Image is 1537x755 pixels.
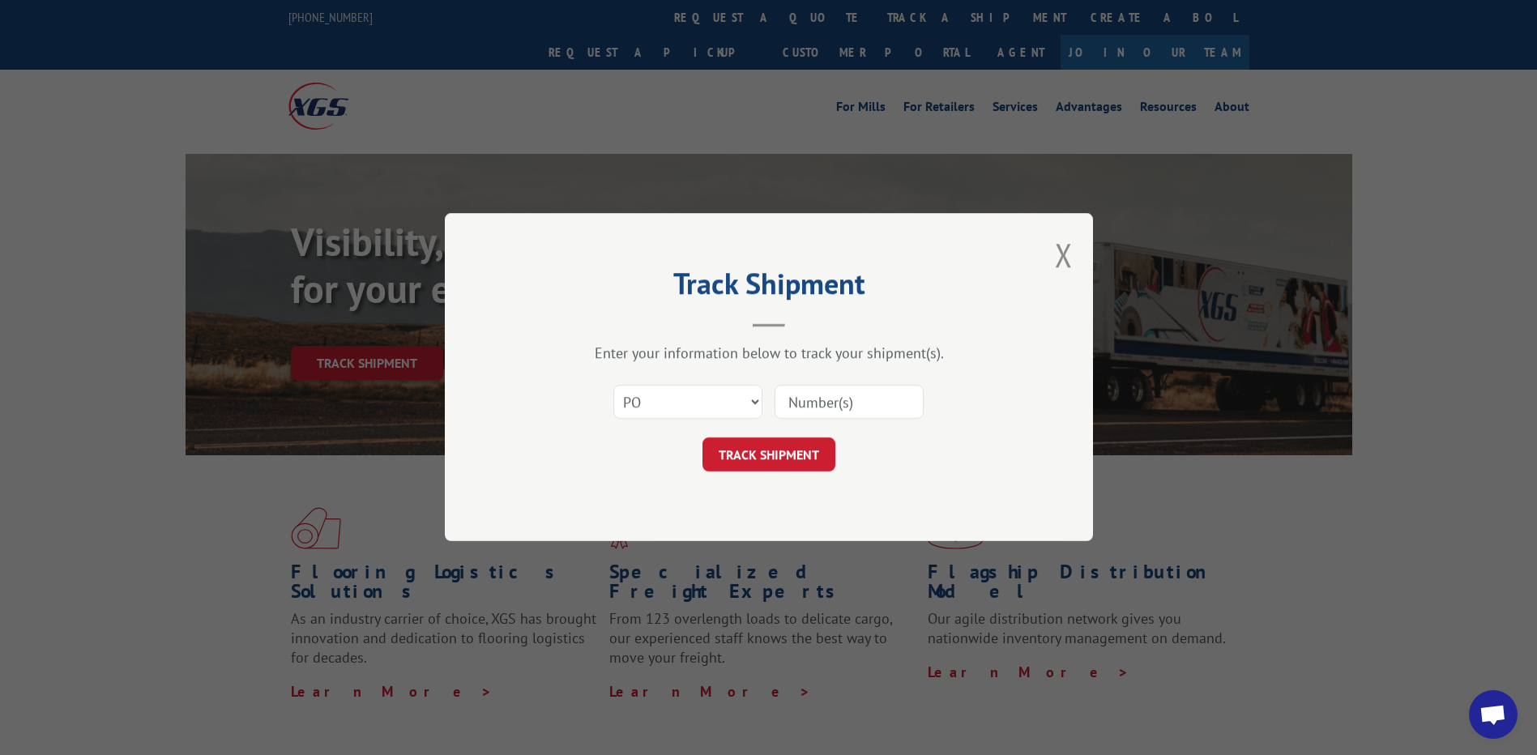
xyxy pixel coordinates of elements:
input: Number(s) [775,386,924,420]
button: Close modal [1055,233,1073,276]
button: TRACK SHIPMENT [702,438,835,472]
div: Enter your information below to track your shipment(s). [526,344,1012,363]
div: Open chat [1469,690,1518,739]
h2: Track Shipment [526,272,1012,303]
